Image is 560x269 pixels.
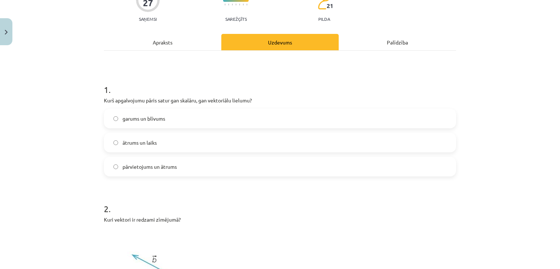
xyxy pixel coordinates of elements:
div: Uzdevums [221,34,339,50]
img: icon-short-line-57e1e144782c952c97e751825c79c345078a6d821885a25fce030b3d8c18986b.svg [232,4,233,5]
span: garums un blīvums [122,115,165,122]
img: icon-close-lesson-0947bae3869378f0d4975bcd49f059093ad1ed9edebbc8119c70593378902aed.svg [5,30,8,35]
p: Saņemsi [136,16,160,22]
input: garums un blīvums [113,116,118,121]
p: pilda [318,16,330,22]
div: Apraksts [104,34,221,50]
input: pārvietojums un ātrums [113,164,118,169]
p: Kuri vektori ir redzami zīmējumā? [104,216,456,223]
img: icon-short-line-57e1e144782c952c97e751825c79c345078a6d821885a25fce030b3d8c18986b.svg [239,4,240,5]
h1: 2 . [104,191,456,214]
p: Sarežģīts [225,16,247,22]
p: Kurš apgalvojumu pāris satur gan skalāru, gan vektoriālu lielumu? [104,97,456,104]
h1: 1 . [104,72,456,94]
img: icon-short-line-57e1e144782c952c97e751825c79c345078a6d821885a25fce030b3d8c18986b.svg [228,4,229,5]
span: pārvietojums un ātrums [122,163,177,171]
input: ātrums un laiks [113,140,118,145]
span: ātrums un laiks [122,139,157,147]
span: 21 [327,3,333,9]
img: icon-short-line-57e1e144782c952c97e751825c79c345078a6d821885a25fce030b3d8c18986b.svg [243,4,244,5]
div: Palīdzība [339,34,456,50]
